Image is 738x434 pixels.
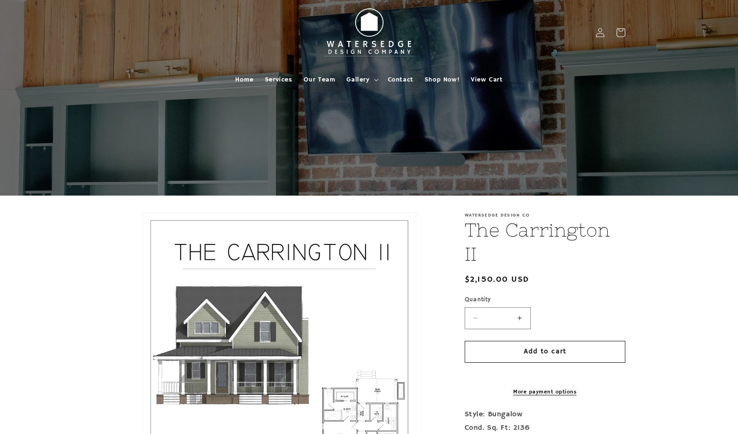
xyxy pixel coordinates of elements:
[465,295,625,305] label: Quantity
[465,70,508,89] a: View Cart
[346,75,369,84] span: Gallery
[265,75,292,84] span: Services
[465,218,625,266] h1: The Carrington II
[419,70,465,89] a: Shop Now!
[465,341,625,363] button: Add to cart
[465,212,625,218] p: Watersedge Design Co
[465,273,529,286] span: $2,150.00 USD
[298,70,341,89] a: Our Team
[341,70,382,89] summary: Gallery
[425,75,460,84] span: Shop Now!
[230,70,259,89] a: Home
[259,70,298,89] a: Services
[388,75,413,84] span: Contact
[382,70,419,89] a: Contact
[465,388,625,396] a: More payment options
[318,4,420,61] img: Watersedge Design Co
[235,75,253,84] span: Home
[471,75,502,84] span: View Cart
[304,75,336,84] span: Our Team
